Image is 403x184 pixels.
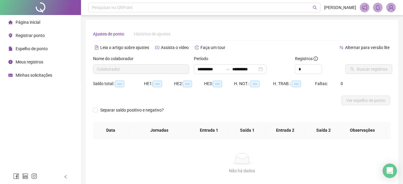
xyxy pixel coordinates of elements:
span: history [195,45,199,50]
div: Open Intercom Messenger [383,164,397,178]
div: H. TRAB.: [273,80,315,87]
span: linkedin [22,173,28,179]
button: Ver espelho de ponto [341,96,390,105]
span: bell [375,5,380,10]
span: to [225,67,230,72]
th: Data [93,122,128,139]
span: --:-- [250,81,260,87]
span: notification [362,5,367,10]
span: [PERSON_NAME] [324,4,356,11]
span: clock-circle [8,60,13,64]
div: HE 2: [174,80,204,87]
span: Faça um tour [200,45,225,50]
span: Espelho de ponto [16,46,48,51]
th: Saída 1 [228,122,266,139]
span: --:-- [213,81,222,87]
th: Entrada 1 [190,122,228,139]
span: Ajustes de ponto [93,32,124,36]
span: --:-- [115,81,124,87]
span: --:-- [292,81,301,87]
span: Registros [295,55,318,62]
div: H. NOT.: [234,80,273,87]
span: Alternar para versão lite [345,45,389,50]
span: Histórico de ajustes [134,32,170,36]
span: left [64,175,68,179]
div: Saldo total: [93,80,144,87]
th: Saída 2 [304,122,342,139]
span: swap [339,45,344,50]
span: Separar saldo positivo e negativo? [98,107,166,113]
span: --:-- [183,81,192,87]
label: Período [194,55,212,62]
div: Não há dados [100,167,384,174]
span: Faltas: [315,81,329,86]
span: facebook [13,173,19,179]
span: Assista o vídeo [161,45,189,50]
span: schedule [8,73,13,77]
button: Buscar registros [345,64,392,74]
span: Leia o artigo sobre ajustes [100,45,149,50]
span: home [8,20,13,24]
span: instagram [31,173,37,179]
th: Jornadas [128,122,190,139]
span: youtube [155,45,159,50]
th: Entrada 2 [266,122,304,139]
th: Observações [338,122,386,139]
span: Minhas solicitações [16,73,52,78]
img: 91416 [386,3,395,12]
span: file-text [95,45,99,50]
div: HE 1: [144,80,174,87]
span: file [8,47,13,51]
label: Nome do colaborador [93,55,137,62]
div: HE 3: [204,80,234,87]
span: Observações [343,127,382,133]
span: --:-- [153,81,162,87]
span: environment [8,33,13,38]
span: Meus registros [16,60,43,64]
span: info-circle [314,57,318,61]
span: Página inicial [16,20,40,25]
span: swap-right [225,67,230,72]
span: Registrar ponto [16,33,45,38]
span: search [313,5,317,10]
span: 0 [341,81,343,86]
